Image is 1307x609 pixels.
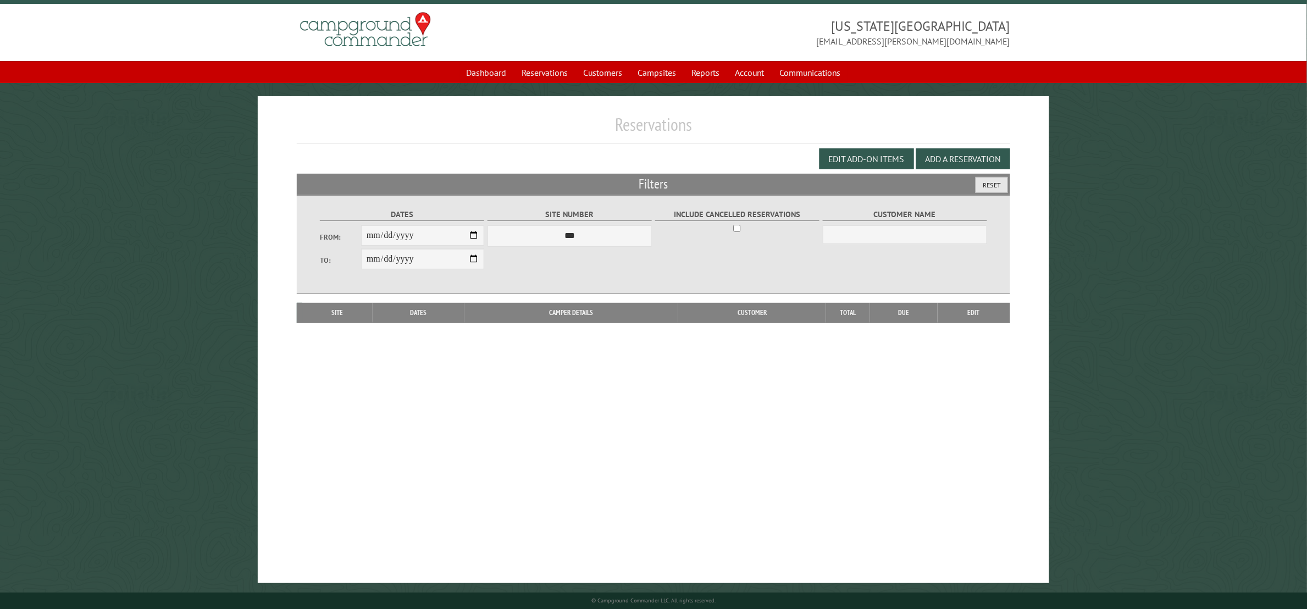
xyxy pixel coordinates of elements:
[320,208,484,221] label: Dates
[823,208,987,221] label: Customer Name
[916,148,1010,169] button: Add a Reservation
[297,174,1010,195] h2: Filters
[870,303,938,323] th: Due
[653,17,1010,48] span: [US_STATE][GEOGRAPHIC_DATA] [EMAIL_ADDRESS][PERSON_NAME][DOMAIN_NAME]
[591,597,716,604] small: © Campground Commander LLC. All rights reserved.
[464,303,678,323] th: Camper Details
[460,62,513,83] a: Dashboard
[488,208,652,221] label: Site Number
[297,8,434,51] img: Campground Commander
[577,62,629,83] a: Customers
[826,303,870,323] th: Total
[516,62,575,83] a: Reservations
[320,232,361,242] label: From:
[320,255,361,265] label: To:
[373,303,464,323] th: Dates
[302,303,372,323] th: Site
[632,62,683,83] a: Campsites
[773,62,848,83] a: Communications
[678,303,826,323] th: Customer
[685,62,727,83] a: Reports
[655,208,819,221] label: Include Cancelled Reservations
[976,177,1008,193] button: Reset
[297,114,1010,144] h1: Reservations
[938,303,1010,323] th: Edit
[819,148,914,169] button: Edit Add-on Items
[729,62,771,83] a: Account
